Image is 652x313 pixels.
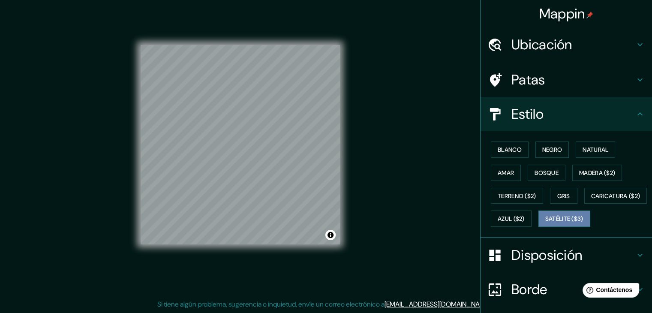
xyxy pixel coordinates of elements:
font: Estilo [511,105,544,123]
button: Satélite ($3) [538,211,590,227]
button: Caricatura ($2) [584,188,647,204]
font: Disposición [511,246,582,264]
button: Azul ($2) [491,211,532,227]
button: Amar [491,165,521,181]
font: Amar [498,169,514,177]
button: Activar o desactivar atribución [325,230,336,240]
font: Terreno ($2) [498,192,536,200]
font: Azul ($2) [498,215,525,223]
font: Satélite ($3) [545,215,583,223]
font: Caricatura ($2) [591,192,640,200]
div: Estilo [481,97,652,131]
button: Natural [576,141,615,158]
font: Gris [557,192,570,200]
font: Madera ($2) [579,169,615,177]
a: [EMAIL_ADDRESS][DOMAIN_NAME] [385,300,490,309]
div: Patas [481,63,652,97]
canvas: Mapa [141,45,340,244]
button: Negro [535,141,569,158]
iframe: Lanzador de widgets de ayuda [576,280,643,304]
font: Patas [511,71,545,89]
div: Borde [481,272,652,307]
button: Bosque [528,165,565,181]
img: pin-icon.png [586,12,593,18]
button: Gris [550,188,577,204]
font: Mappin [539,5,585,23]
font: Borde [511,280,547,298]
button: Madera ($2) [572,165,622,181]
div: Ubicación [481,27,652,62]
button: Terreno ($2) [491,188,543,204]
font: Blanco [498,146,522,153]
font: Natural [583,146,608,153]
button: Blanco [491,141,529,158]
font: Bosque [535,169,559,177]
font: Negro [542,146,562,153]
div: Disposición [481,238,652,272]
font: Si tiene algún problema, sugerencia o inquietud, envíe un correo electrónico a [157,300,385,309]
font: Ubicación [511,36,572,54]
